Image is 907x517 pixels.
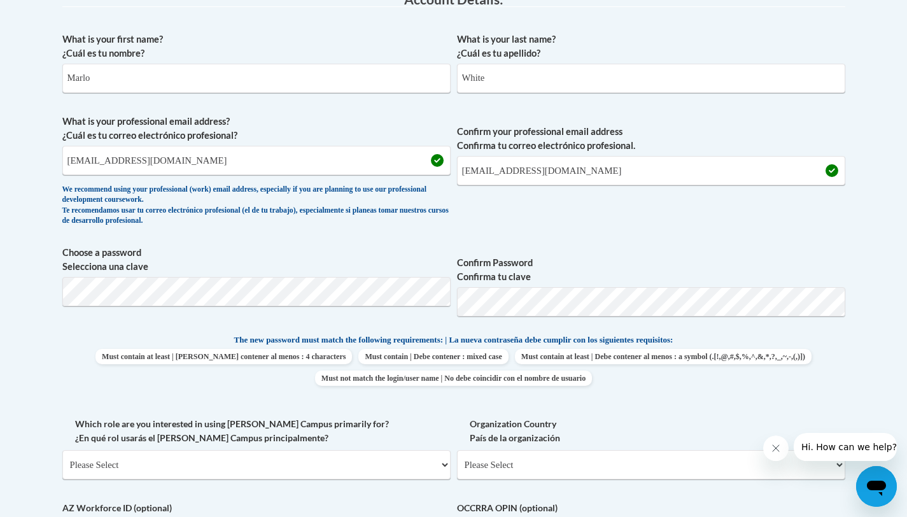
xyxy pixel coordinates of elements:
[856,466,897,507] iframe: Button to launch messaging window
[457,256,845,284] label: Confirm Password Confirma tu clave
[62,32,451,60] label: What is your first name? ¿Cuál es tu nombre?
[62,417,451,445] label: Which role are you interested in using [PERSON_NAME] Campus primarily for? ¿En qué rol usarás el ...
[62,185,451,227] div: We recommend using your professional (work) email address, especially if you are planning to use ...
[358,349,508,364] span: Must contain | Debe contener : mixed case
[62,64,451,93] input: Metadata input
[794,433,897,461] iframe: Message from company
[457,417,845,445] label: Organization Country País de la organización
[457,32,845,60] label: What is your last name? ¿Cuál es tu apellido?
[457,64,845,93] input: Metadata input
[457,156,845,185] input: Required
[62,115,451,143] label: What is your professional email address? ¿Cuál es tu correo electrónico profesional?
[62,146,451,175] input: Metadata input
[315,371,592,386] span: Must not match the login/user name | No debe coincidir con el nombre de usuario
[95,349,352,364] span: Must contain at least | [PERSON_NAME] contener al menos : 4 characters
[62,246,451,274] label: Choose a password Selecciona una clave
[763,436,789,461] iframe: Close message
[515,349,812,364] span: Must contain at least | Debe contener al menos : a symbol (.[!,@,#,$,%,^,&,*,?,_,~,-,(,)])
[457,125,845,153] label: Confirm your professional email address Confirma tu correo electrónico profesional.
[234,334,673,346] span: The new password must match the following requirements: | La nueva contraseña debe cumplir con lo...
